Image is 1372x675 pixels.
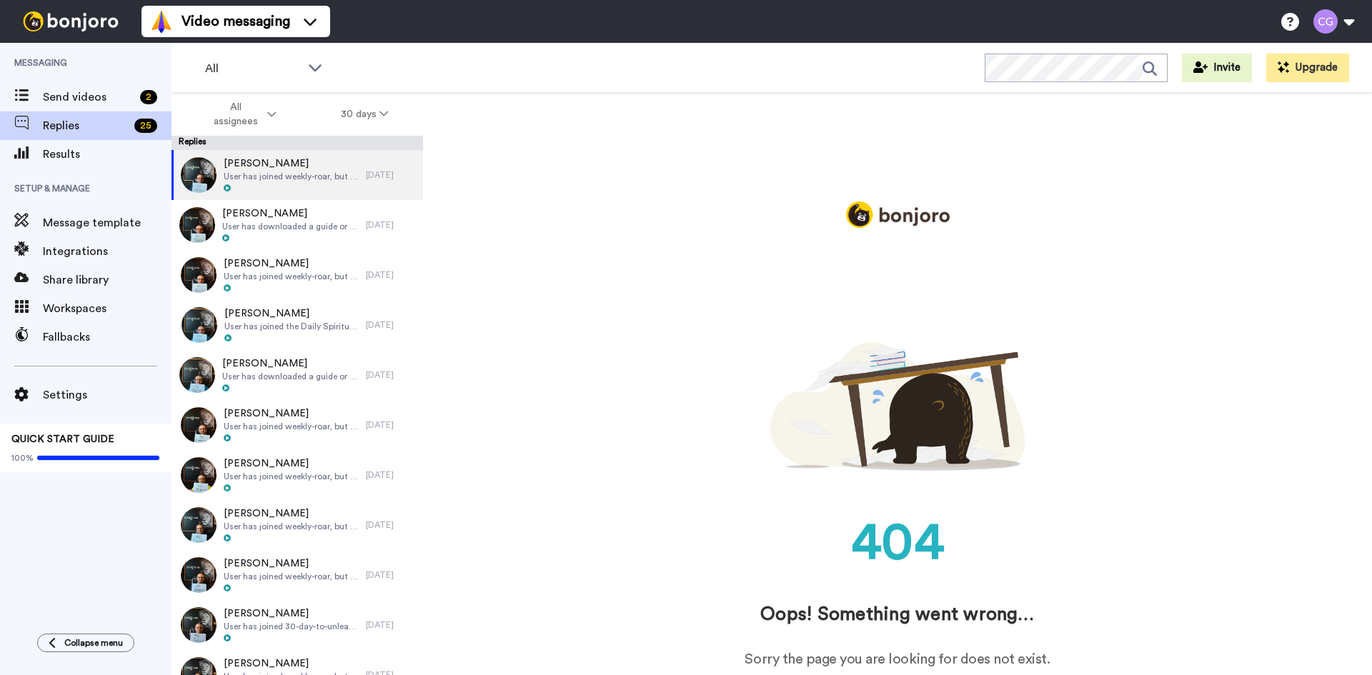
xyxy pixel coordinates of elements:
[37,634,134,652] button: Collapse menu
[11,452,34,464] span: 100%
[224,506,359,521] span: [PERSON_NAME]
[224,556,359,571] span: [PERSON_NAME]
[171,550,423,600] a: [PERSON_NAME]User has joined weekly-roar, but is not in Mighty Networks.[DATE]
[171,350,423,400] a: [PERSON_NAME]User has downloaded a guide or filled out a form that is not Weekly Roar, 30 Days or...
[171,500,423,550] a: [PERSON_NAME]User has joined weekly-roar, but is not in Mighty Networks.[DATE]
[224,621,359,632] span: User has joined 30-day-to-unleash, but is not in Mighty Networks.
[171,400,423,450] a: [PERSON_NAME]User has joined weekly-roar, but is not in Mighty Networks.[DATE]
[222,221,359,232] span: User has downloaded a guide or filled out a form that is not Weekly Roar, 30 Days or Assessment, ...
[181,157,217,193] img: 3e43ccb9-0eef-41fe-8ecb-a76ec51672eb-thumb.jpg
[222,356,359,371] span: [PERSON_NAME]
[366,619,416,631] div: [DATE]
[43,300,171,317] span: Workspaces
[366,169,416,181] div: [DATE]
[1266,54,1349,82] button: Upgrade
[43,271,171,289] span: Share library
[224,456,359,471] span: [PERSON_NAME]
[43,214,171,231] span: Message template
[366,369,416,381] div: [DATE]
[43,329,171,346] span: Fallbacks
[205,60,301,77] span: All
[181,607,217,643] img: edfaa29d-fc98-448d-9133-f94cd0fef1d1-thumb.jpg
[846,201,950,228] img: logo_full.png
[452,506,1343,580] div: 404
[770,342,1025,471] img: 404.png
[64,637,123,649] span: Collapse menu
[224,156,359,171] span: [PERSON_NAME]
[179,357,215,393] img: 2742ec8c-2e94-430f-8bac-e4c082f1c43b-thumb.jpg
[171,300,423,350] a: [PERSON_NAME]User has joined the Daily Spiritual Kick Off[DATE]
[366,269,416,281] div: [DATE]
[366,419,416,431] div: [DATE]
[43,89,134,106] span: Send videos
[181,507,217,543] img: 7cf7b35a-a901-428a-ac21-114c6bca9078-thumb.jpg
[181,457,217,493] img: b5b3f546-fd27-4502-a231-54029f1d9c12-thumb.jpg
[182,307,217,343] img: ae31d59b-7989-487f-b9db-f61f650fd8e2-thumb.jpg
[43,386,171,404] span: Settings
[224,271,359,282] span: User has joined weekly-roar, but is not in Mighty Networks.
[222,206,359,221] span: [PERSON_NAME]
[562,649,1233,670] div: Sorry the page you are looking for does not exist.
[224,256,359,271] span: [PERSON_NAME]
[207,100,264,129] span: All assignees
[43,243,171,260] span: Integrations
[1182,54,1252,82] button: Invite
[181,557,217,593] img: da7a8a6d-b0e2-4f4f-a1da-60881be82b73-thumb.jpg
[179,207,215,243] img: 93730af7-cb1e-4d85-a092-be4b591c04ca-thumb.jpg
[224,321,359,332] span: User has joined the Daily Spiritual Kick Off
[366,519,416,531] div: [DATE]
[181,407,217,443] img: 17e959a0-baf9-4947-86ac-bb59ab0b8d23-thumb.jpg
[43,117,129,134] span: Replies
[224,571,359,582] span: User has joined weekly-roar, but is not in Mighty Networks.
[224,421,359,432] span: User has joined weekly-roar, but is not in Mighty Networks.
[43,146,171,163] span: Results
[224,606,359,621] span: [PERSON_NAME]
[366,219,416,231] div: [DATE]
[11,434,114,444] span: QUICK START GUIDE
[17,11,124,31] img: bj-logo-header-white.svg
[224,471,359,482] span: User has joined weekly-roar, but is not in Mighty Networks.
[150,10,173,33] img: vm-color.svg
[171,450,423,500] a: [PERSON_NAME]User has joined weekly-roar, but is not in Mighty Networks.[DATE]
[224,171,359,182] span: User has joined weekly-roar, but is not in Mighty Networks.
[224,656,359,671] span: [PERSON_NAME]
[224,406,359,421] span: [PERSON_NAME]
[171,250,423,300] a: [PERSON_NAME]User has joined weekly-roar, but is not in Mighty Networks.[DATE]
[174,94,309,134] button: All assignees
[182,11,290,31] span: Video messaging
[452,601,1343,628] div: Oops! Something went wrong…
[171,600,423,650] a: [PERSON_NAME]User has joined 30-day-to-unleash, but is not in Mighty Networks.[DATE]
[224,306,359,321] span: [PERSON_NAME]
[224,521,359,532] span: User has joined weekly-roar, but is not in Mighty Networks.
[366,469,416,481] div: [DATE]
[222,371,359,382] span: User has downloaded a guide or filled out a form that is not Weekly Roar, 30 Days or Assessment, ...
[171,150,423,200] a: [PERSON_NAME]User has joined weekly-roar, but is not in Mighty Networks.[DATE]
[171,200,423,250] a: [PERSON_NAME]User has downloaded a guide or filled out a form that is not Weekly Roar, 30 Days or...
[140,90,157,104] div: 2
[181,257,217,293] img: 0a4bed3b-cc8f-40b4-8f26-9447b0659536-thumb.jpg
[366,319,416,331] div: [DATE]
[309,101,421,127] button: 30 days
[366,569,416,581] div: [DATE]
[171,136,423,150] div: Replies
[134,119,157,133] div: 25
